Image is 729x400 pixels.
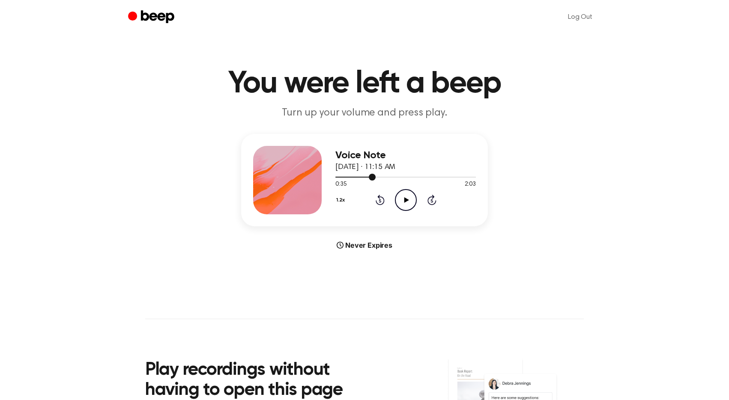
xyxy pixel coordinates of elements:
[465,180,476,189] span: 2:03
[145,68,584,99] h1: You were left a beep
[128,9,176,26] a: Beep
[335,150,476,161] h3: Voice Note
[335,163,395,171] span: [DATE] · 11:15 AM
[335,193,348,207] button: 1.2x
[335,180,347,189] span: 0:35
[241,240,488,250] div: Never Expires
[200,106,529,120] p: Turn up your volume and press play.
[559,7,601,27] a: Log Out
